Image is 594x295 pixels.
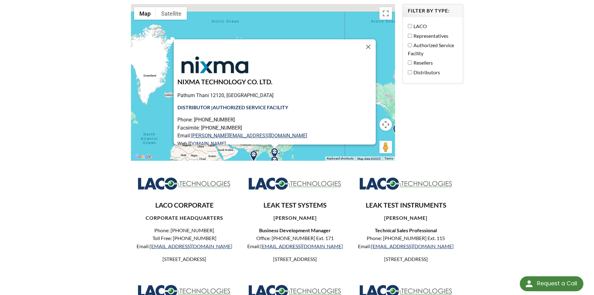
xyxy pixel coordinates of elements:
p: Phone: [PHONE_NUMBER] Toll Free: [PHONE_NUMBER] Email: [136,226,233,250]
span: Map data ©2025 [357,157,381,160]
p: Pathum Thani 12120, [GEOGRAPHIC_DATA] [177,91,376,100]
h4: Filter by Type: [408,7,458,14]
strong: [PERSON_NAME] [273,215,317,221]
strong: [PERSON_NAME] [384,215,427,221]
input: Authorized Service Facility [408,43,412,47]
div: Request a Call [520,276,583,291]
a: Terms [384,157,393,160]
label: Resellers [408,59,455,67]
label: Distributors [408,68,455,76]
h3: LACO CORPORATE [136,201,233,210]
button: Show street map [134,7,156,20]
input: Resellers [408,61,412,65]
strong: AUTHORIZED SERVICE FACILITY [213,104,288,110]
p: Office: [PHONE_NUMBER] Ext. 171 Email: [247,234,344,250]
a: [EMAIL_ADDRESS][DOMAIN_NAME] [371,243,454,249]
strong: CORPORATE HEADQUARTERS [146,215,223,221]
div: Request a Call [537,276,577,291]
input: LACO [408,24,412,28]
img: Nixma_240x72.jpg [177,54,252,77]
label: Authorized Service Facility [408,41,455,57]
h3: NIXMA TECHNOLOGY CO. LTD. [177,78,376,86]
img: Google [133,153,153,161]
input: Representatives [408,34,412,38]
button: Toggle fullscreen view [379,7,392,20]
img: Logo_LACO-TECH_hi-res.jpg [138,177,231,190]
button: Show satellite imagery [156,7,187,20]
button: Close [361,39,376,54]
p: [STREET_ADDRESS] [136,255,233,263]
button: Keyboard shortcuts [327,156,354,161]
p: Phone: [PHONE_NUMBER] Ext. 115 Email: [357,234,454,250]
label: Representatives [408,32,455,40]
p: [STREET_ADDRESS] [357,255,454,263]
a: [DOMAIN_NAME] [188,141,226,147]
a: [EMAIL_ADDRESS][DOMAIN_NAME] [260,243,343,249]
img: Logo_LACO-TECH_hi-res.jpg [359,177,453,190]
a: [EMAIL_ADDRESS][DOMAIN_NAME] [150,243,232,249]
h3: LEAK TEST SYSTEMS [247,201,344,210]
p: [STREET_ADDRESS] [247,255,344,263]
label: LACO [408,22,455,30]
img: Logo_LACO-TECH_hi-res.jpg [248,177,342,190]
strong: Business Development Manager [259,227,331,233]
button: Drag Pegman onto the map to open Street View [379,141,392,153]
strong: Technical Sales Professional [375,227,437,233]
h3: LEAK TEST INSTRUMENTS [357,201,454,210]
strong: DISTRIBUTOR | [177,104,288,110]
button: Map camera controls [379,118,392,131]
p: Phone: [PHONE_NUMBER] Facsimile: [PHONE_NUMBER] Email: Web: [177,116,376,148]
a: [PERSON_NAME][EMAIL_ADDRESS][DOMAIN_NAME] [191,133,307,139]
input: Distributors [408,70,412,74]
img: round button [524,279,534,289]
a: Open this area in Google Maps (opens a new window) [133,153,153,161]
